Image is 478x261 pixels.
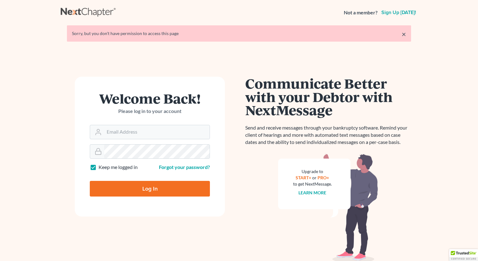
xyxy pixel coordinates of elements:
[318,175,329,180] a: PRO+
[344,9,378,16] strong: Not a member?
[245,124,411,146] p: Send and receive messages through your bankruptcy software. Remind your client of hearings and mo...
[313,175,317,180] span: or
[90,92,210,105] h1: Welcome Back!
[402,30,406,38] a: ×
[293,181,332,187] div: to get NextMessage.
[296,175,312,180] a: START+
[104,125,210,139] input: Email Address
[90,181,210,197] input: Log In
[245,77,411,117] h1: Communicate Better with your Debtor with NextMessage
[159,164,210,170] a: Forgot your password?
[99,164,138,171] label: Keep me logged in
[299,190,327,195] a: Learn more
[293,168,332,175] div: Upgrade to
[380,10,417,15] a: Sign up [DATE]!
[90,108,210,115] p: Please log in to your account
[449,249,478,261] div: TrustedSite Certified
[72,30,406,37] div: Sorry, but you don't have permission to access this page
